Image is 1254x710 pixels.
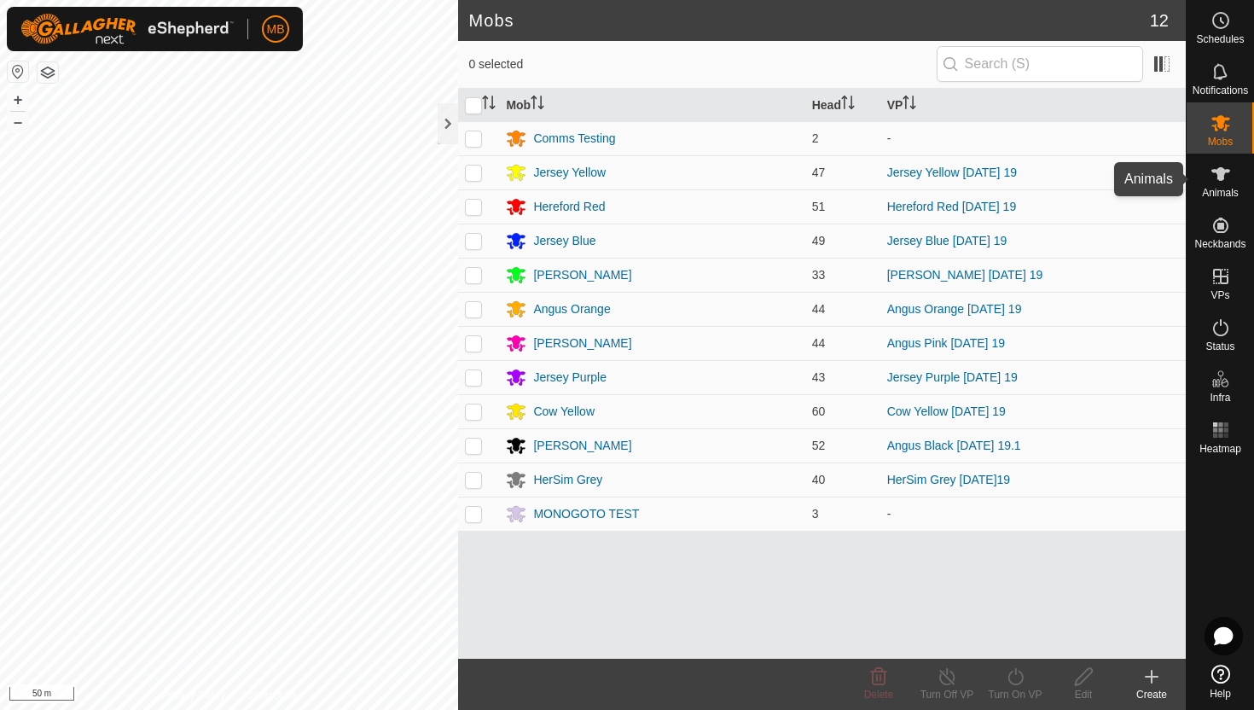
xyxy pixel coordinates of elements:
div: Hereford Red [533,198,605,216]
a: Jersey Yellow [DATE] 19 [887,166,1017,179]
a: Contact Us [246,688,296,703]
span: 44 [812,302,826,316]
div: Jersey Purple [533,369,607,387]
span: Infra [1210,393,1230,403]
span: 33 [812,268,826,282]
span: Notifications [1193,85,1248,96]
img: Gallagher Logo [20,14,234,44]
span: MB [267,20,285,38]
a: [PERSON_NAME] [DATE] 19 [887,268,1043,282]
span: 52 [812,439,826,452]
p-sorticon: Activate to sort [841,98,855,112]
p-sorticon: Activate to sort [531,98,544,112]
div: [PERSON_NAME] [533,266,631,284]
span: 40 [812,473,826,486]
a: Help [1187,658,1254,706]
span: Mobs [1208,137,1233,147]
a: Jersey Blue [DATE] 19 [887,234,1007,247]
span: Schedules [1196,34,1244,44]
span: Delete [864,689,894,701]
a: Jersey Purple [DATE] 19 [887,370,1018,384]
span: 0 selected [468,55,936,73]
span: VPs [1210,290,1229,300]
span: 49 [812,234,826,247]
th: VP [880,89,1186,122]
a: Angus Orange [DATE] 19 [887,302,1022,316]
span: 3 [812,507,819,521]
a: Hereford Red [DATE] 19 [887,200,1016,213]
div: Create [1118,687,1186,702]
th: Mob [499,89,804,122]
button: Map Layers [38,62,58,83]
td: - [880,497,1186,531]
div: Edit [1049,687,1118,702]
span: 51 [812,200,826,213]
span: 60 [812,404,826,418]
div: MONOGOTO TEST [533,505,639,523]
div: [PERSON_NAME] [533,437,631,455]
td: - [880,121,1186,155]
span: 12 [1150,8,1169,33]
button: – [8,112,28,132]
span: 44 [812,336,826,350]
span: Heatmap [1199,444,1241,454]
a: Privacy Policy [162,688,226,703]
span: Help [1210,689,1231,699]
a: HerSim Grey [DATE]19 [887,473,1010,486]
button: Reset Map [8,61,28,82]
span: Animals [1202,188,1239,198]
span: Neckbands [1194,239,1245,249]
span: 43 [812,370,826,384]
div: Cow Yellow [533,403,595,421]
th: Head [805,89,880,122]
input: Search (S) [937,46,1143,82]
a: Angus Pink [DATE] 19 [887,336,1005,350]
div: Turn Off VP [913,687,981,702]
div: Turn On VP [981,687,1049,702]
div: [PERSON_NAME] [533,335,631,352]
a: Angus Black [DATE] 19.1 [887,439,1021,452]
button: + [8,90,28,110]
div: HerSim Grey [533,471,602,489]
div: Jersey Yellow [533,164,606,182]
p-sorticon: Activate to sort [903,98,916,112]
div: Comms Testing [533,130,615,148]
a: Cow Yellow [DATE] 19 [887,404,1006,418]
span: 47 [812,166,826,179]
span: 2 [812,131,819,145]
div: Angus Orange [533,300,610,318]
span: Status [1205,341,1234,352]
div: Jersey Blue [533,232,595,250]
h2: Mobs [468,10,1149,31]
p-sorticon: Activate to sort [482,98,496,112]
